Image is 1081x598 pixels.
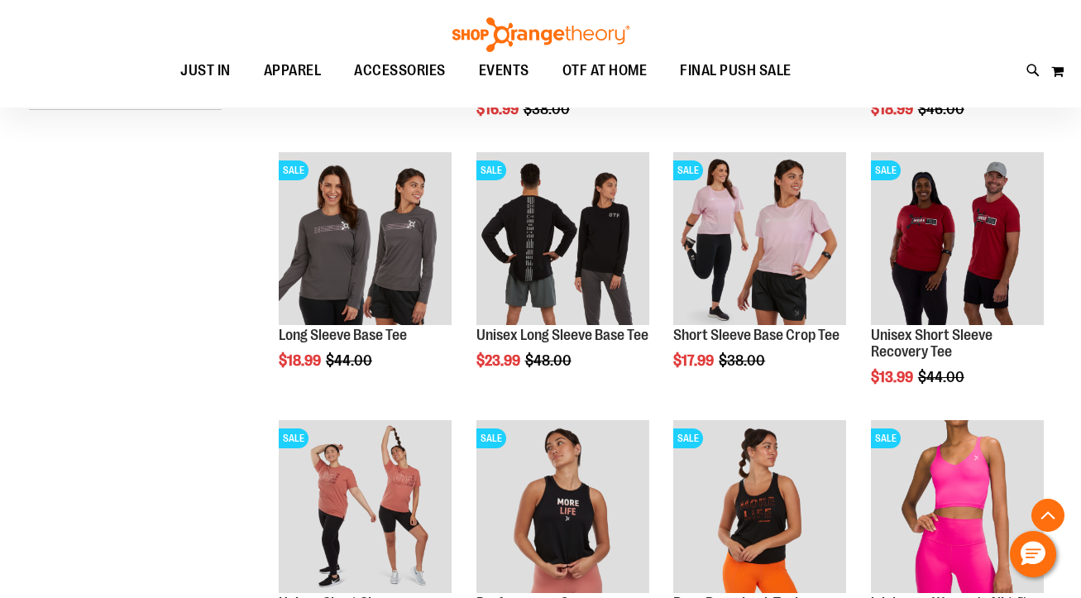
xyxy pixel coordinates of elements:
[337,52,462,90] a: ACCESSORIES
[279,428,309,448] span: SALE
[164,52,247,90] a: JUST IN
[871,152,1044,325] img: Product image for Unisex SS Recovery Tee
[468,144,658,411] div: product
[719,352,768,369] span: $38.00
[450,17,632,52] img: Shop Orangetheory
[871,420,1044,596] a: Product image for lululemon Womens Align TankSALE
[247,52,338,89] a: APPAREL
[1010,531,1056,577] button: Hello, have a question? Let’s chat.
[871,420,1044,593] img: Product image for lululemon Womens Align Tank
[525,352,574,369] span: $48.00
[264,52,322,89] span: APPAREL
[663,52,808,90] a: FINAL PUSH SALE
[476,152,649,328] a: Product image for Unisex Long Sleeve Base TeeSALE
[180,52,231,89] span: JUST IN
[673,152,846,328] a: Product image for Short Sleeve Base Crop TeeSALE
[279,327,407,343] a: Long Sleeve Base Tee
[863,144,1052,428] div: product
[918,369,967,385] span: $44.00
[279,160,309,180] span: SALE
[871,327,993,360] a: Unisex Short Sleeve Recovery Tee
[270,144,460,411] div: product
[673,352,716,369] span: $17.99
[673,152,846,325] img: Product image for Short Sleeve Base Crop Tee
[279,152,452,325] img: Product image for Long Sleeve Base Tee
[871,428,901,448] span: SALE
[326,352,375,369] span: $44.00
[476,101,521,117] span: $16.99
[476,152,649,325] img: Product image for Unisex Long Sleeve Base Tee
[673,420,846,593] img: Product image for Base Racerback Tank
[279,420,452,596] a: Product image for Unisex Short Sleeve Recovery TeeSALE
[665,144,854,411] div: product
[673,420,846,596] a: Product image for Base Racerback TankSALE
[918,101,967,117] span: $46.00
[673,160,703,180] span: SALE
[479,52,529,89] span: EVENTS
[524,101,572,117] span: $38.00
[476,428,506,448] span: SALE
[476,420,649,596] a: Product image for Performance Crop Racerback TankSALE
[476,327,648,343] a: Unisex Long Sleeve Base Tee
[1031,499,1064,532] button: Back To Top
[279,420,452,593] img: Product image for Unisex Short Sleeve Recovery Tee
[279,352,323,369] span: $18.99
[871,152,1044,328] a: Product image for Unisex SS Recovery TeeSALE
[462,52,546,90] a: EVENTS
[673,327,839,343] a: Short Sleeve Base Crop Tee
[871,101,916,117] span: $18.99
[562,52,648,89] span: OTF AT HOME
[546,52,664,90] a: OTF AT HOME
[871,160,901,180] span: SALE
[279,152,452,328] a: Product image for Long Sleeve Base TeeSALE
[871,369,916,385] span: $13.99
[673,428,703,448] span: SALE
[680,52,792,89] span: FINAL PUSH SALE
[476,352,523,369] span: $23.99
[354,52,446,89] span: ACCESSORIES
[476,160,506,180] span: SALE
[476,420,649,593] img: Product image for Performance Crop Racerback Tank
